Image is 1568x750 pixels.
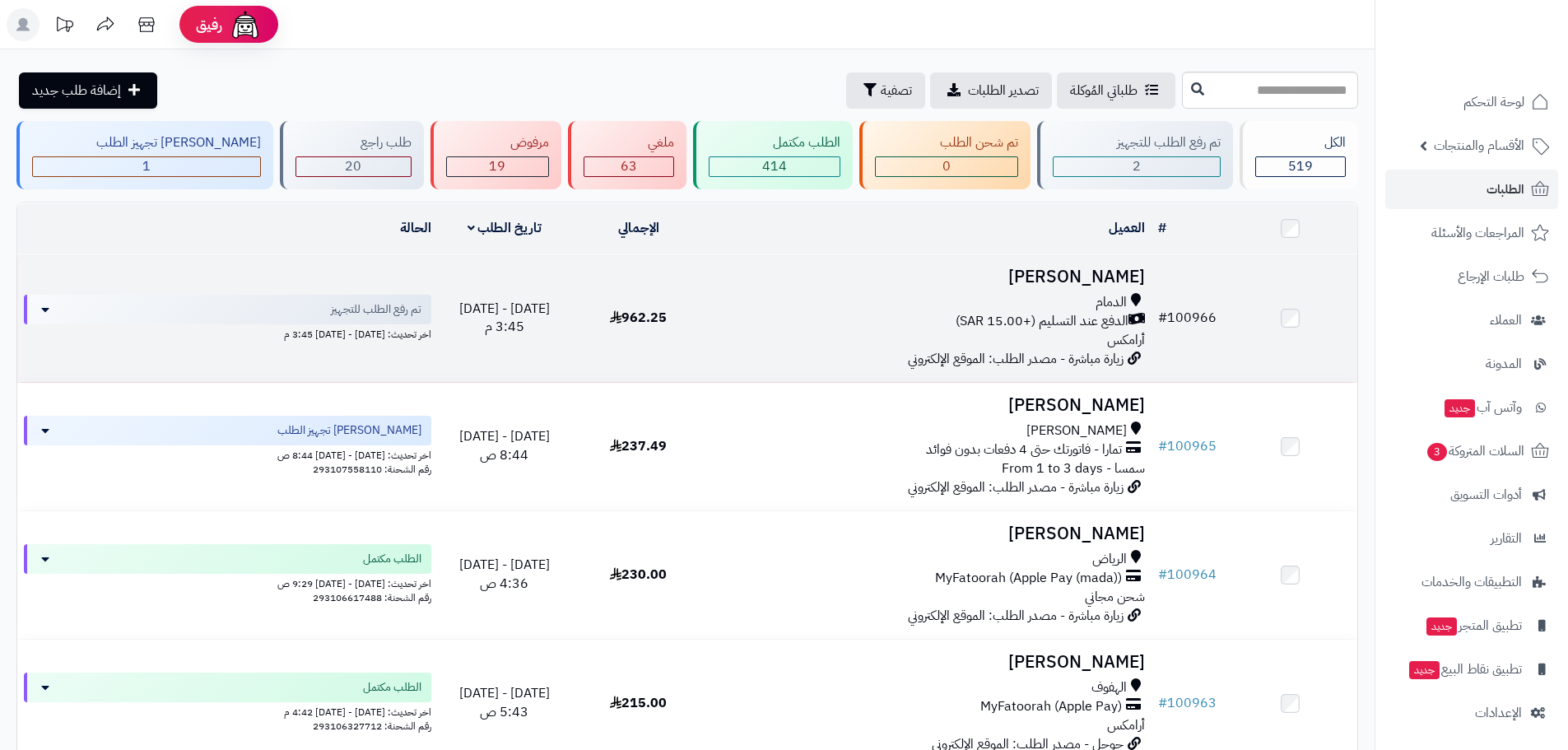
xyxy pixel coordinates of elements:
[229,8,262,41] img: ai-face.png
[13,121,277,189] a: [PERSON_NAME] تجهيز الطلب 1
[1385,431,1558,471] a: السلات المتروكة3
[956,312,1128,331] span: الدفع عند التسليم (+15.00 SAR)
[1034,121,1236,189] a: تم رفع الطلب للتجهيز 2
[313,719,431,734] span: رقم الشحنة: 293106327712
[1426,442,1447,461] span: 3
[1385,606,1558,645] a: تطبيق المتجرجديد
[1434,134,1524,157] span: الأقسام والمنتجات
[1107,330,1145,350] span: أرامكس
[1107,715,1145,735] span: أرامكس
[459,426,550,465] span: [DATE] - [DATE] 8:44 ص
[621,156,637,176] span: 63
[19,72,157,109] a: إضافة طلب جديد
[1491,527,1522,550] span: التقارير
[447,157,548,176] div: 19
[1158,308,1217,328] a: #100966
[926,440,1122,459] span: تمارا - فاتورتك حتى 4 دفعات بدون فوائد
[277,121,426,189] a: طلب راجع 20
[277,422,421,439] span: [PERSON_NAME] تجهيز الطلب
[712,396,1145,415] h3: [PERSON_NAME]
[363,679,421,696] span: الطلب مكتمل
[24,702,431,720] div: اخر تحديث: [DATE] - [DATE] 4:42 م
[1092,550,1127,569] span: الرياض
[1463,91,1524,114] span: لوحة التحكم
[313,590,431,605] span: رقم الشحنة: 293106617488
[1054,157,1220,176] div: 2
[712,268,1145,286] h3: [PERSON_NAME]
[1158,308,1167,328] span: #
[1026,422,1127,440] span: [PERSON_NAME]
[1158,218,1166,238] a: #
[1057,72,1175,109] a: طلباتي المُوكلة
[331,301,421,318] span: تم رفع الطلب للتجهيز
[1096,293,1127,312] span: الدمام
[930,72,1052,109] a: تصدير الطلبات
[1385,213,1558,253] a: المراجعات والأسئلة
[1431,221,1524,245] span: المراجعات والأسئلة
[1486,352,1522,375] span: المدونة
[712,653,1145,672] h3: [PERSON_NAME]
[610,693,667,713] span: 215.00
[1085,587,1145,607] span: شحن مجاني
[1385,300,1558,340] a: العملاء
[1158,436,1217,456] a: #100965
[459,555,550,594] span: [DATE] - [DATE] 4:36 ص
[709,133,840,152] div: الطلب مكتمل
[427,121,565,189] a: مرفوض 19
[1443,396,1522,419] span: وآتس آب
[762,156,787,176] span: 414
[1385,650,1558,689] a: تطبيق نقاط البيعجديد
[1385,82,1558,122] a: لوحة التحكم
[1288,156,1313,176] span: 519
[1385,170,1558,209] a: الطلبات
[1158,693,1167,713] span: #
[459,299,550,338] span: [DATE] - [DATE] 3:45 م
[1385,693,1558,733] a: الإعدادات
[1091,678,1127,697] span: الهفوف
[856,121,1033,189] a: تم شحن الطلب 0
[468,218,542,238] a: تاريخ الطلب
[846,72,925,109] button: تصفية
[1002,459,1145,478] span: سمسا - From 1 to 3 days
[32,81,121,100] span: إضافة طلب جديد
[875,133,1017,152] div: تم شحن الطلب
[710,157,840,176] div: 414
[942,156,951,176] span: 0
[1385,562,1558,602] a: التطبيقات والخدمات
[196,15,222,35] span: رفيق
[1053,133,1221,152] div: تم رفع الطلب للتجهيز
[968,81,1039,100] span: تصدير الطلبات
[1450,483,1522,506] span: أدوات التسويق
[712,524,1145,543] h3: [PERSON_NAME]
[610,565,667,585] span: 230.00
[1409,661,1440,679] span: جديد
[1407,658,1522,681] span: تطبيق نقاط البيع
[1158,565,1167,585] span: #
[295,133,411,152] div: طلب راجع
[610,436,667,456] span: 237.49
[584,157,673,176] div: 63
[1421,571,1522,594] span: التطبيقات والخدمات
[1385,388,1558,427] a: وآتس آبجديد
[1487,178,1524,201] span: الطلبات
[1426,617,1457,636] span: جديد
[610,308,667,328] span: 962.25
[24,324,431,342] div: اخر تحديث: [DATE] - [DATE] 3:45 م
[881,81,912,100] span: تصفية
[908,606,1124,626] span: زيارة مباشرة - مصدر الطلب: الموقع الإلكتروني
[489,156,505,176] span: 19
[142,156,151,176] span: 1
[1385,257,1558,296] a: طلبات الإرجاع
[1158,565,1217,585] a: #100964
[1490,309,1522,332] span: العملاء
[363,551,421,567] span: الطلب مكتمل
[1158,693,1217,713] a: #100963
[1475,701,1522,724] span: الإعدادات
[1385,519,1558,558] a: التقارير
[908,477,1124,497] span: زيارة مباشرة - مصدر الطلب: الموقع الإلكتروني
[1445,399,1475,417] span: جديد
[980,697,1122,716] span: MyFatoorah (Apple Pay)
[459,683,550,722] span: [DATE] - [DATE] 5:43 ص
[1385,475,1558,515] a: أدوات التسويق
[935,569,1122,588] span: MyFatoorah (Apple Pay (mada))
